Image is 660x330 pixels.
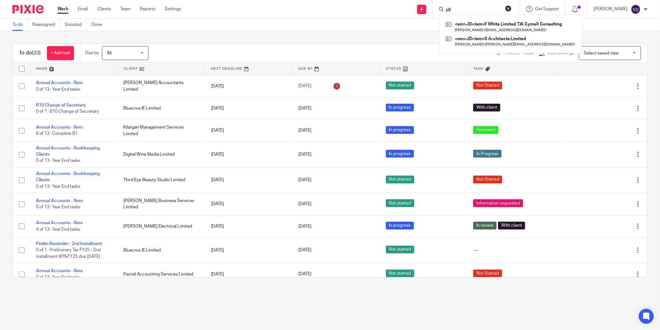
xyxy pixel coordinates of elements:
[36,103,86,107] a: B10 Change of Secretary
[117,142,204,167] td: Digital Wine Media Limited
[505,5,511,12] button: Clear
[205,263,292,285] td: [DATE]
[57,6,68,12] a: Work
[205,215,292,237] td: [DATE]
[97,6,111,12] a: Clients
[32,19,60,31] a: Reassigned
[47,46,74,60] a: + Add task
[498,222,525,229] span: With client
[298,106,311,111] span: [DATE]
[386,150,414,158] span: In progress
[631,4,641,14] img: svg%3E
[535,7,559,11] span: Get Support
[205,238,292,263] td: [DATE]
[36,275,80,280] span: 0 of 13 · Year End tasks
[117,167,204,193] td: Third Eye Beauty Studio Limited
[78,6,88,12] a: Email
[386,222,414,229] span: In progress
[117,238,204,263] td: Bluecrux IE Limited
[445,7,501,13] input: Search
[165,6,181,12] a: Settings
[386,270,414,277] span: Not started
[85,50,99,56] p: Due by
[36,269,83,273] a: Annual Accounts - Xero
[117,193,204,215] td: [PERSON_NAME] Business Services Limited
[36,109,99,114] span: 0 of 1 · B10 Change of Secretary
[140,6,155,12] a: Reports
[205,167,292,193] td: [DATE]
[36,248,101,259] span: 0 of 1 · Preliminary Tax FY25 - 2nd installment 90%FY25 due [DATE]
[12,5,44,13] img: Pixie
[120,6,131,12] a: Team
[36,159,80,163] span: 0 of 13 · Year End tasks
[386,126,414,134] span: In progress
[36,242,102,246] a: Prelim Reminder - 2nd Installment
[298,178,311,182] span: [DATE]
[473,270,502,277] span: Not Started
[386,176,414,183] span: Not started
[473,82,502,89] span: Not Started
[386,82,414,89] span: Not started
[36,221,83,225] a: Annual Accounts - Xero
[117,75,204,97] td: [PERSON_NAME] Accountants Limited
[205,193,292,215] td: [DATE]
[298,152,311,157] span: [DATE]
[205,75,292,97] td: [DATE]
[386,104,414,111] span: In progress
[298,128,311,133] span: [DATE]
[473,150,502,158] span: In Progress
[117,120,204,142] td: Kilargan Management Services Limited
[386,246,414,253] span: Not started
[65,19,87,31] a: Snoozed
[36,81,83,85] a: Annual Accounts - Xero
[36,227,80,232] span: 4 of 13 · Year End tasks
[117,215,204,237] td: [PERSON_NAME] Electrical Limited
[36,125,83,130] a: Annual Accounts - Xero
[473,176,502,183] span: Not Started
[298,84,311,88] span: [DATE]
[36,146,100,157] a: Annual Accounts - Bookkeeping Clients
[117,97,204,119] td: Bluecrux IE Limited
[298,224,311,229] span: [DATE]
[36,172,100,182] a: Annual Accounts - Bookkeeping Clients
[36,184,80,189] span: 0 of 13 · Year End tasks
[107,51,112,55] span: All
[473,104,500,111] span: With client
[298,202,311,206] span: [DATE]
[473,126,498,134] span: Reviewed
[36,87,80,92] span: 0 of 13 · Year End tasks
[473,199,523,207] span: Information requested
[386,199,414,207] span: Not started
[205,97,292,119] td: [DATE]
[298,248,311,252] span: [DATE]
[117,263,204,285] td: Pacioli Accounting Services Limited
[12,19,28,31] a: To do
[473,222,497,229] span: In review
[91,19,107,31] a: Done
[32,50,41,55] span: (23)
[584,51,619,55] span: Select saved view
[19,50,41,56] h1: To do
[205,142,292,167] td: [DATE]
[298,272,311,276] span: [DATE]
[594,6,628,12] p: [PERSON_NAME]
[36,199,83,203] a: Annual Accounts - Xero
[205,120,292,142] td: [DATE]
[473,67,484,70] span: Tags
[36,132,78,136] span: 8 of 13 · Complete B1
[36,205,80,210] span: 0 of 13 · Year End tasks
[473,247,554,253] div: ---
